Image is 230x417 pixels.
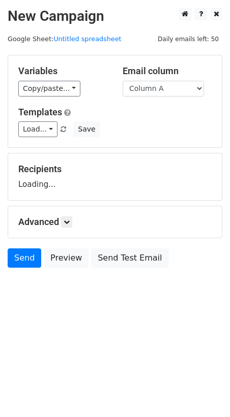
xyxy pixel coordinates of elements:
[8,248,41,268] a: Send
[154,34,222,45] span: Daily emails left: 50
[73,121,100,137] button: Save
[18,164,212,190] div: Loading...
[8,35,122,43] small: Google Sheet:
[18,107,62,117] a: Templates
[18,164,212,175] h5: Recipients
[18,66,107,77] h5: Variables
[18,121,57,137] a: Load...
[18,81,80,97] a: Copy/paste...
[123,66,212,77] h5: Email column
[154,35,222,43] a: Daily emails left: 50
[18,216,212,228] h5: Advanced
[91,248,168,268] a: Send Test Email
[44,248,89,268] a: Preview
[53,35,121,43] a: Untitled spreadsheet
[8,8,222,25] h2: New Campaign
